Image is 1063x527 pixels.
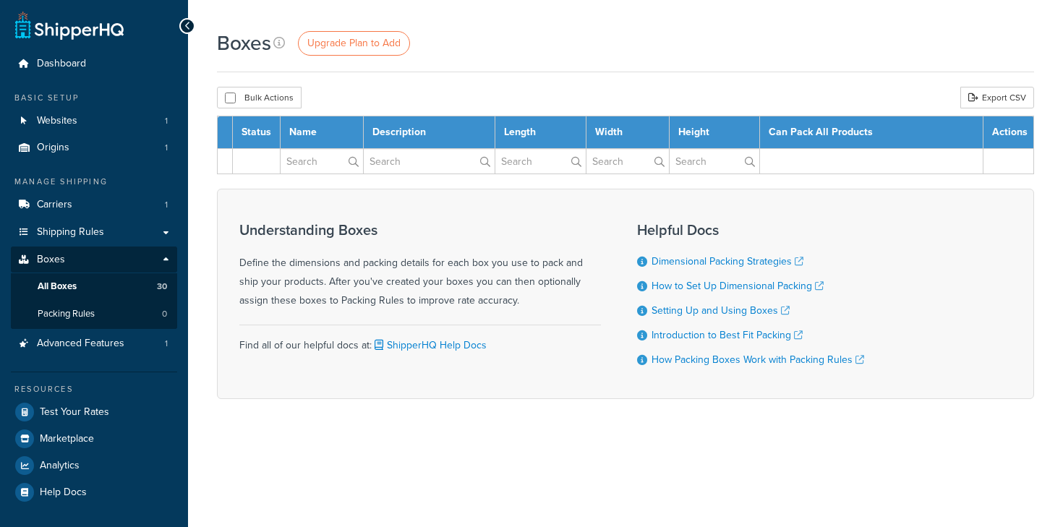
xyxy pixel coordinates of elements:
[40,406,109,419] span: Test Your Rates
[298,31,410,56] a: Upgrade Plan to Add
[983,116,1034,149] th: Actions
[11,479,177,505] a: Help Docs
[670,116,759,149] th: Height
[11,134,177,161] a: Origins 1
[165,338,168,350] span: 1
[217,29,271,57] h1: Boxes
[38,280,77,293] span: All Boxes
[11,176,177,188] div: Manage Shipping
[586,149,669,173] input: Search
[11,426,177,452] a: Marketplace
[37,338,124,350] span: Advanced Features
[637,222,864,238] h3: Helpful Docs
[11,273,177,300] a: All Boxes 30
[281,116,364,149] th: Name
[652,352,864,367] a: How Packing Boxes Work with Packing Rules
[372,338,487,353] a: ShipperHQ Help Docs
[11,301,177,327] li: Packing Rules
[40,487,87,499] span: Help Docs
[233,116,281,149] th: Status
[307,35,401,51] span: Upgrade Plan to Add
[11,247,177,273] a: Boxes
[652,327,803,343] a: Introduction to Best Fit Packing
[162,308,167,320] span: 0
[239,325,601,355] div: Find all of our helpful docs at:
[40,433,94,445] span: Marketplace
[38,308,95,320] span: Packing Rules
[11,247,177,329] li: Boxes
[670,149,759,173] input: Search
[11,273,177,300] li: All Boxes
[652,278,824,294] a: How to Set Up Dimensional Packing
[652,303,790,318] a: Setting Up and Using Boxes
[37,115,77,127] span: Websites
[960,87,1034,108] a: Export CSV
[759,116,983,149] th: Can Pack All Products
[586,116,669,149] th: Width
[495,149,586,173] input: Search
[165,142,168,154] span: 1
[217,87,302,108] button: Bulk Actions
[165,115,168,127] span: 1
[11,108,177,134] a: Websites 1
[364,149,494,173] input: Search
[11,383,177,395] div: Resources
[37,226,104,239] span: Shipping Rules
[652,254,803,269] a: Dimensional Packing Strategies
[11,330,177,357] a: Advanced Features 1
[11,330,177,357] li: Advanced Features
[239,222,601,238] h3: Understanding Boxes
[11,453,177,479] a: Analytics
[11,301,177,327] a: Packing Rules 0
[495,116,586,149] th: Length
[37,58,86,70] span: Dashboard
[40,460,80,472] span: Analytics
[364,116,495,149] th: Description
[11,192,177,218] a: Carriers 1
[11,92,177,104] div: Basic Setup
[157,280,167,293] span: 30
[11,108,177,134] li: Websites
[37,142,69,154] span: Origins
[37,199,72,211] span: Carriers
[165,199,168,211] span: 1
[15,11,124,40] a: ShipperHQ Home
[37,254,65,266] span: Boxes
[11,134,177,161] li: Origins
[239,222,601,310] div: Define the dimensions and packing details for each box you use to pack and ship your products. Af...
[281,149,363,173] input: Search
[11,192,177,218] li: Carriers
[11,219,177,246] a: Shipping Rules
[11,399,177,425] a: Test Your Rates
[11,51,177,77] a: Dashboard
